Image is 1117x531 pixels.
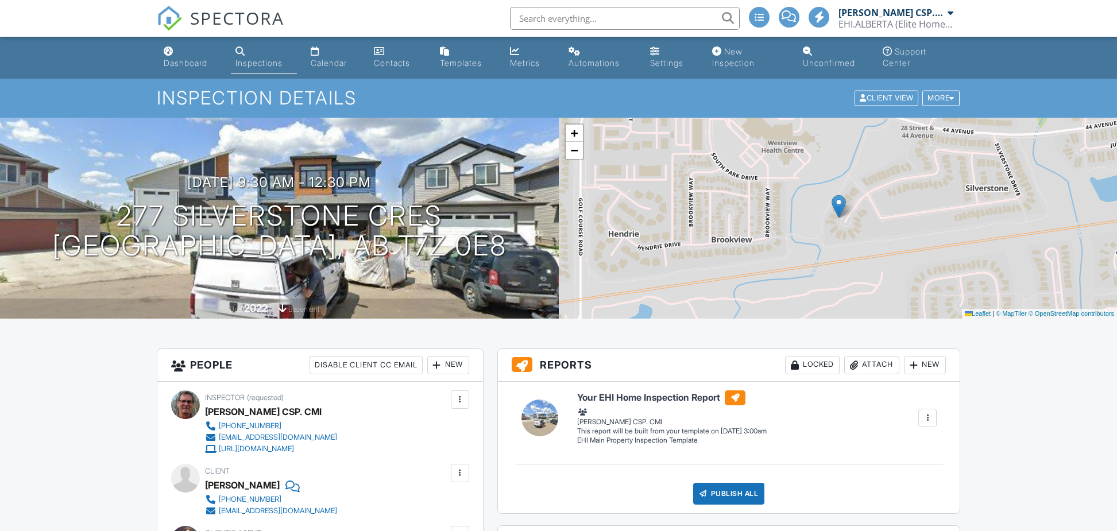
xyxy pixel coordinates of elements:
div: [PERSON_NAME] CSP. CMI [838,7,945,18]
a: Leaflet [965,310,991,317]
a: Unconfirmed [798,41,869,74]
a: [EMAIL_ADDRESS][DOMAIN_NAME] [205,505,337,517]
div: New [904,356,946,374]
div: New Inspection [712,46,755,68]
div: [PERSON_NAME] CSP. CMI [577,406,767,427]
div: EHI.ALBERTA (Elite Home Inspections) [838,18,953,30]
a: Dashboard [159,41,222,74]
div: Templates [440,58,482,68]
a: Inspections [231,41,297,74]
a: Zoom in [566,125,583,142]
div: Automations [569,58,620,68]
a: Client View [853,93,921,102]
div: Support Center [883,46,926,68]
div: [PHONE_NUMBER] [219,421,281,431]
div: Locked [785,356,840,374]
h6: Your EHI Home Inspection Report [577,390,767,405]
a: Templates [435,41,496,74]
a: New Inspection [708,41,789,74]
div: [PERSON_NAME] [205,476,280,494]
a: Support Center [878,41,958,74]
div: [URL][DOMAIN_NAME] [219,444,294,454]
div: Client View [855,91,918,106]
span: + [570,126,578,140]
img: The Best Home Inspection Software - Spectora [157,6,182,31]
h1: 277 Silverstone Cres [GEOGRAPHIC_DATA], AB T7Z 0E8 [52,201,507,262]
h3: People [157,349,483,382]
span: basement [288,305,319,313]
a: Metrics [505,41,555,74]
img: Marker [832,195,846,218]
div: Unconfirmed [803,58,855,68]
a: Automations (Basic) [564,41,636,74]
div: Contacts [374,58,410,68]
div: More [922,91,960,106]
div: [EMAIL_ADDRESS][DOMAIN_NAME] [219,433,337,442]
span: | [992,310,994,317]
a: Zoom out [566,142,583,159]
div: Dashboard [164,58,207,68]
div: Attach [844,356,899,374]
div: [PHONE_NUMBER] [219,495,281,504]
div: This report will be built from your template on [DATE] 3:00am [577,427,767,436]
span: Inspector [205,393,245,402]
a: [EMAIL_ADDRESS][DOMAIN_NAME] [205,432,337,443]
div: [EMAIL_ADDRESS][DOMAIN_NAME] [219,506,337,516]
h1: Inspection Details [157,88,961,108]
a: Settings [646,41,698,74]
span: (requested) [247,393,284,402]
div: Settings [650,58,683,68]
div: Calendar [311,58,347,68]
a: Calendar [306,41,361,74]
div: Publish All [693,483,765,505]
a: SPECTORA [157,15,284,40]
a: © MapTiler [996,310,1027,317]
a: © OpenStreetMap contributors [1029,310,1114,317]
div: EHI Main Property Inspection Template [577,436,767,445]
div: Metrics [510,58,540,68]
a: [PHONE_NUMBER] [205,494,337,505]
div: [PERSON_NAME] CSP. CMI [205,403,322,420]
div: Disable Client CC Email [310,356,423,374]
div: Inspections [235,58,283,68]
h3: Reports [498,349,960,382]
h3: [DATE] 9:30 am - 12:30 pm [187,175,371,190]
input: Search everything... [510,7,740,30]
span: Client [205,467,230,475]
div: 2022 [244,302,268,314]
a: Contacts [369,41,426,74]
span: Built [230,305,242,313]
a: [URL][DOMAIN_NAME] [205,443,337,455]
a: [PHONE_NUMBER] [205,420,337,432]
span: SPECTORA [190,6,284,30]
span: − [570,143,578,157]
div: New [427,356,469,374]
